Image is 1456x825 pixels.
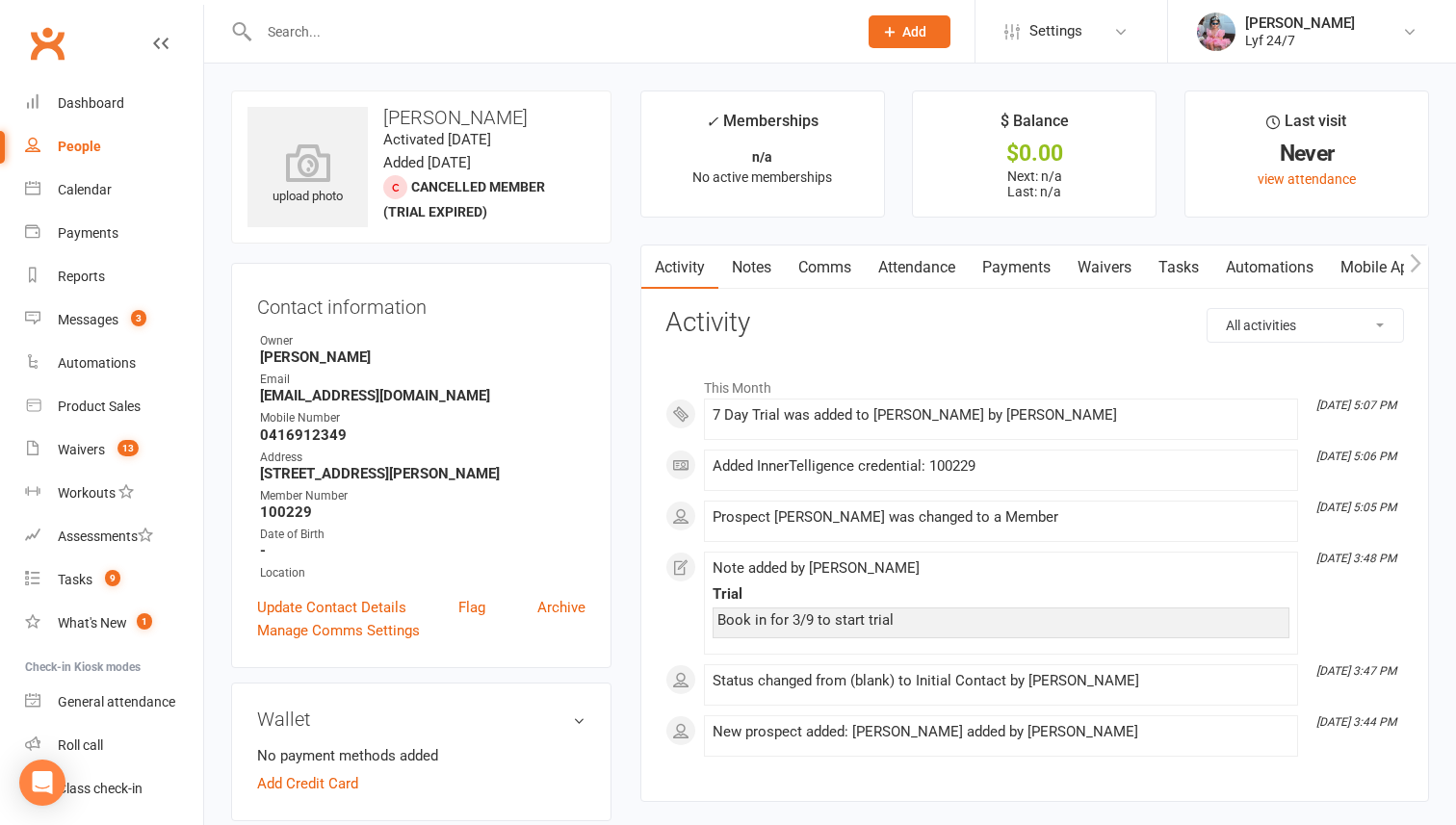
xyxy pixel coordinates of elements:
[257,596,406,619] a: Update Contact Details
[718,245,785,290] a: Notes
[869,15,950,48] button: Add
[131,310,146,326] span: 3
[1029,10,1082,53] span: Settings
[665,368,1404,399] li: This Month
[713,509,1289,526] div: Prospect [PERSON_NAME] was changed to a Member
[1316,501,1396,514] i: [DATE] 5:05 PM
[713,586,1289,603] div: Trial
[1145,245,1212,290] a: Tasks
[1316,552,1396,565] i: [DATE] 3:48 PM
[713,724,1289,740] div: New prospect added: [PERSON_NAME] added by [PERSON_NAME]
[25,602,203,645] a: What's New1
[25,82,203,125] a: Dashboard
[58,485,116,501] div: Workouts
[19,760,65,806] div: Open Intercom Messenger
[260,426,585,444] strong: 0416912349
[713,407,1289,424] div: 7 Day Trial was added to [PERSON_NAME] by [PERSON_NAME]
[458,596,485,619] a: Flag
[58,399,141,414] div: Product Sales
[247,107,595,128] h3: [PERSON_NAME]
[260,449,585,467] div: Address
[665,308,1404,338] h3: Activity
[247,143,368,207] div: upload photo
[260,564,585,582] div: Location
[58,442,105,457] div: Waivers
[260,371,585,389] div: Email
[25,385,203,428] a: Product Sales
[58,355,136,371] div: Automations
[58,312,118,327] div: Messages
[257,744,585,767] li: No payment methods added
[785,245,865,290] a: Comms
[1258,171,1356,187] a: view attendance
[717,612,1285,629] div: Book in for 3/9 to start trial
[1245,32,1355,49] div: Lyf 24/7
[537,596,585,619] a: Archive
[1197,13,1235,51] img: thumb_image1747747990.png
[1316,664,1396,678] i: [DATE] 3:47 PM
[25,342,203,385] a: Automations
[969,245,1064,290] a: Payments
[257,619,420,642] a: Manage Comms Settings
[25,168,203,212] a: Calendar
[1001,109,1069,143] div: $ Balance
[257,709,585,730] h3: Wallet
[1266,109,1346,143] div: Last visit
[865,245,969,290] a: Attendance
[713,673,1289,689] div: Status changed from (blank) to Initial Contact by [PERSON_NAME]
[58,529,153,544] div: Assessments
[105,570,120,586] span: 9
[1064,245,1145,290] a: Waivers
[25,298,203,342] a: Messages 3
[713,560,1289,577] div: Note added by [PERSON_NAME]
[260,487,585,505] div: Member Number
[641,245,718,290] a: Activity
[260,332,585,350] div: Owner
[1316,399,1396,412] i: [DATE] 5:07 PM
[58,694,175,709] div: General attendance
[1316,450,1396,463] i: [DATE] 5:06 PM
[58,95,124,111] div: Dashboard
[752,149,772,165] strong: n/a
[260,409,585,427] div: Mobile Number
[58,225,118,241] div: Payments
[117,440,139,456] span: 13
[260,526,585,544] div: Date of Birth
[260,387,585,404] strong: [EMAIL_ADDRESS][DOMAIN_NAME]
[257,772,358,795] a: Add Credit Card
[1327,245,1431,290] a: Mobile App
[253,18,844,45] input: Search...
[692,169,832,185] span: No active memberships
[58,615,127,631] div: What's New
[25,558,203,602] a: Tasks 9
[1212,245,1327,290] a: Automations
[58,737,103,753] div: Roll call
[25,212,203,255] a: Payments
[1316,715,1396,729] i: [DATE] 3:44 PM
[713,458,1289,475] div: Added InnerTelligence credential: 100229
[58,139,101,154] div: People
[58,781,143,796] div: Class check-in
[25,125,203,168] a: People
[25,515,203,558] a: Assessments
[257,289,585,318] h3: Contact information
[260,348,585,366] strong: [PERSON_NAME]
[260,503,585,521] strong: 100229
[706,113,718,131] i: ✓
[25,255,203,298] a: Reports
[25,767,203,811] a: Class kiosk mode
[930,143,1138,164] div: $0.00
[260,542,585,559] strong: -
[58,269,105,284] div: Reports
[383,131,491,148] time: Activated [DATE]
[902,24,926,39] span: Add
[930,168,1138,199] p: Next: n/a Last: n/a
[706,109,819,144] div: Memberships
[25,681,203,724] a: General attendance kiosk mode
[1245,14,1355,32] div: [PERSON_NAME]
[58,182,112,197] div: Calendar
[383,154,471,171] time: Added [DATE]
[25,724,203,767] a: Roll call
[137,613,152,630] span: 1
[383,179,545,219] span: Cancelled member (trial expired)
